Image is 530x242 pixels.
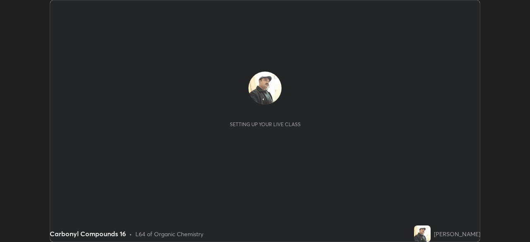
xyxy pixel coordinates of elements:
div: [PERSON_NAME] [434,230,480,238]
div: Setting up your live class [230,121,301,127]
div: Carbonyl Compounds 16 [50,229,126,239]
img: 8789f57d21a94de8b089b2eaa565dc50.jpg [414,225,431,242]
img: 8789f57d21a94de8b089b2eaa565dc50.jpg [248,72,282,105]
div: L64 of Organic Chemistry [135,230,203,238]
div: • [129,230,132,238]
